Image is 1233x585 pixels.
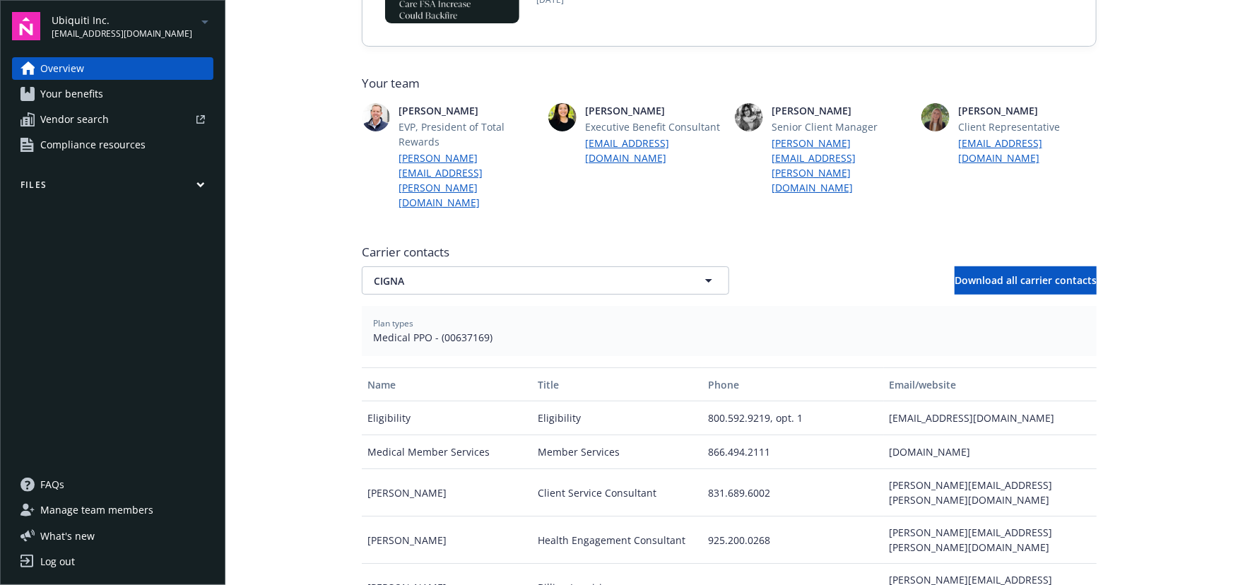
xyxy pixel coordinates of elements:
a: [EMAIL_ADDRESS][DOMAIN_NAME] [958,136,1097,165]
span: Your benefits [40,83,103,105]
div: Eligibility [362,401,532,435]
span: [PERSON_NAME] [585,103,724,118]
span: Your team [362,75,1097,92]
div: Phone [708,377,878,392]
div: [PERSON_NAME] [362,516,532,564]
div: Medical Member Services [362,435,532,469]
span: [PERSON_NAME] [399,103,537,118]
div: 800.592.9219, opt. 1 [702,401,883,435]
span: [EMAIL_ADDRESS][DOMAIN_NAME] [52,28,192,40]
div: 866.494.2111 [702,435,883,469]
span: Compliance resources [40,134,146,156]
img: photo [548,103,577,131]
a: arrowDropDown [196,13,213,30]
img: photo [921,103,950,131]
div: [DOMAIN_NAME] [884,435,1097,469]
span: Ubiquiti Inc. [52,13,192,28]
div: Eligibility [532,401,702,435]
div: Log out [40,550,75,573]
span: Client Representative [958,119,1097,134]
button: CIGNA [362,266,729,295]
span: What ' s new [40,528,95,543]
div: [PERSON_NAME][EMAIL_ADDRESS][PERSON_NAME][DOMAIN_NAME] [884,469,1097,516]
span: Manage team members [40,499,153,521]
span: Carrier contacts [362,244,1097,261]
img: photo [362,103,390,131]
span: Vendor search [40,108,109,131]
img: photo [735,103,763,131]
span: FAQs [40,473,64,496]
a: Overview [12,57,213,80]
span: [PERSON_NAME] [772,103,910,118]
div: Title [538,377,697,392]
div: Health Engagement Consultant [532,516,702,564]
span: Senior Client Manager [772,119,910,134]
button: Ubiquiti Inc.[EMAIL_ADDRESS][DOMAIN_NAME]arrowDropDown [52,12,213,40]
span: Medical PPO - (00637169) [373,330,1085,345]
button: Title [532,367,702,401]
a: FAQs [12,473,213,496]
span: CIGNA [374,273,668,288]
span: Executive Benefit Consultant [585,119,724,134]
a: Your benefits [12,83,213,105]
button: What's new [12,528,117,543]
a: [EMAIL_ADDRESS][DOMAIN_NAME] [585,136,724,165]
div: 831.689.6002 [702,469,883,516]
img: navigator-logo.svg [12,12,40,40]
span: Overview [40,57,84,80]
div: [EMAIL_ADDRESS][DOMAIN_NAME] [884,401,1097,435]
span: Download all carrier contacts [955,273,1097,287]
button: Name [362,367,532,401]
div: Name [367,377,526,392]
a: Compliance resources [12,134,213,156]
span: EVP, President of Total Rewards [399,119,537,149]
button: Email/website [884,367,1097,401]
div: Member Services [532,435,702,469]
button: Phone [702,367,883,401]
button: Download all carrier contacts [955,266,1097,295]
span: Plan types [373,317,1085,330]
div: 925.200.0268 [702,516,883,564]
span: [PERSON_NAME] [958,103,1097,118]
div: Email/website [890,377,1091,392]
a: [PERSON_NAME][EMAIL_ADDRESS][PERSON_NAME][DOMAIN_NAME] [399,150,537,210]
div: Client Service Consultant [532,469,702,516]
a: Vendor search [12,108,213,131]
button: Files [12,179,213,196]
a: Manage team members [12,499,213,521]
div: [PERSON_NAME] [362,469,532,516]
a: [PERSON_NAME][EMAIL_ADDRESS][PERSON_NAME][DOMAIN_NAME] [772,136,910,195]
div: [PERSON_NAME][EMAIL_ADDRESS][PERSON_NAME][DOMAIN_NAME] [884,516,1097,564]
